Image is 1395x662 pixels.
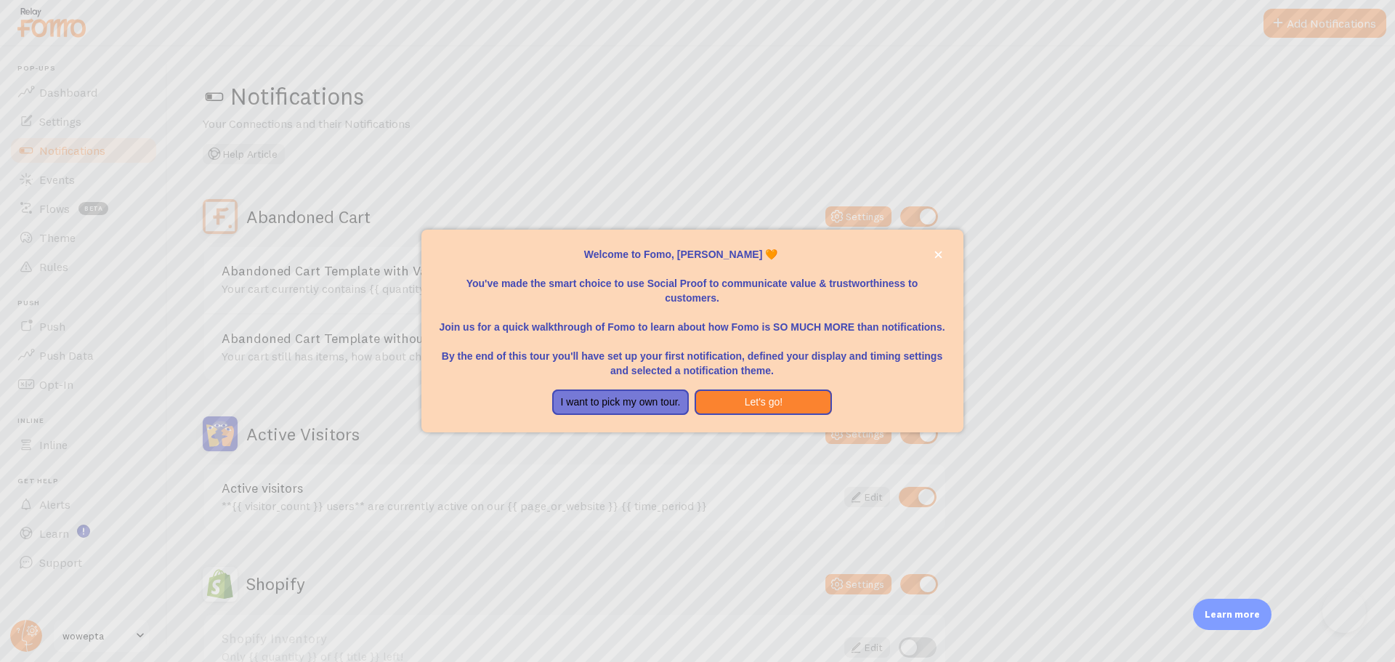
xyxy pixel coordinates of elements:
button: I want to pick my own tour. [552,389,690,416]
button: close, [931,247,946,262]
div: Learn more [1193,599,1271,630]
button: Let's go! [695,389,832,416]
p: Join us for a quick walkthrough of Fomo to learn about how Fomo is SO MUCH MORE than notifications. [439,305,946,334]
div: Welcome to Fomo, Faisal Gulzar 🧡You&amp;#39;ve made the smart choice to use Social Proof to commu... [421,230,963,433]
p: By the end of this tour you'll have set up your first notification, defined your display and timi... [439,334,946,378]
p: Welcome to Fomo, [PERSON_NAME] 🧡 [439,247,946,262]
p: Learn more [1205,607,1260,621]
p: You've made the smart choice to use Social Proof to communicate value & trustworthiness to custom... [439,262,946,305]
